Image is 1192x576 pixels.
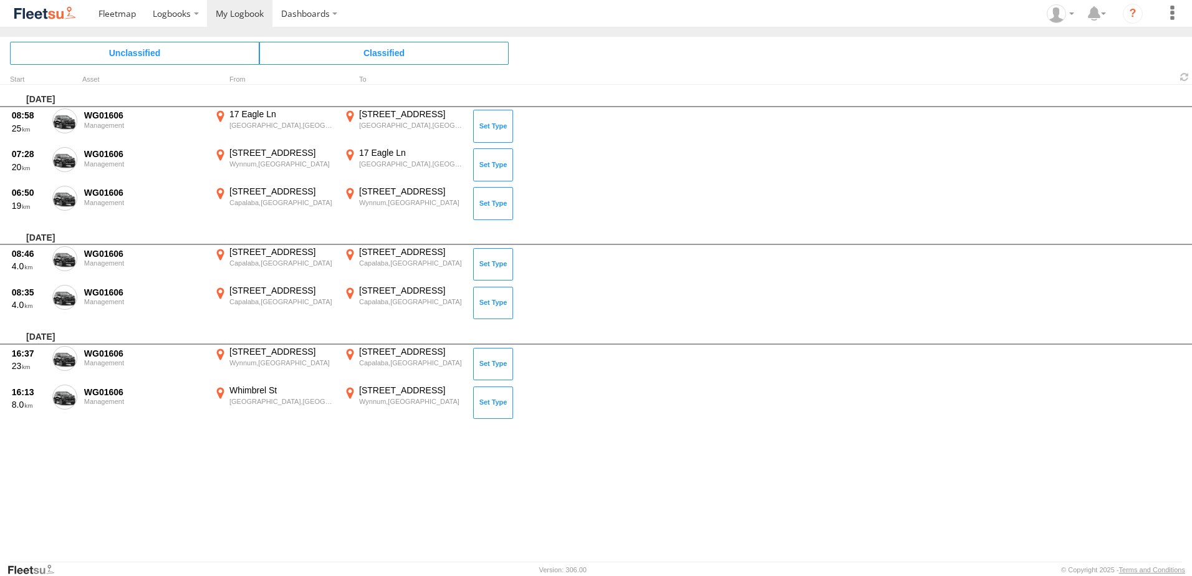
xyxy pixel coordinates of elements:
label: Click to View Event Location [342,285,466,321]
div: [GEOGRAPHIC_DATA],[GEOGRAPHIC_DATA] [229,121,335,130]
div: WG01606 [84,110,205,121]
div: 08:46 [12,248,46,259]
label: Click to View Event Location [212,246,337,282]
div: 08:35 [12,287,46,298]
div: 06:50 [12,187,46,198]
div: Capalaba,[GEOGRAPHIC_DATA] [229,259,335,267]
div: Management [84,259,205,267]
div: 23 [12,360,46,372]
div: WG01606 [84,287,205,298]
div: Management [84,160,205,168]
button: Click to Set [473,248,513,281]
div: [STREET_ADDRESS] [359,385,464,396]
span: Click to view Unclassified Trips [10,42,259,64]
label: Click to View Event Location [342,385,466,421]
div: 4.0 [12,299,46,310]
div: Capalaba,[GEOGRAPHIC_DATA] [229,297,335,306]
label: Click to View Event Location [212,186,337,222]
a: Terms and Conditions [1119,566,1185,574]
div: WG01606 [84,148,205,160]
button: Click to Set [473,386,513,419]
div: Capalaba,[GEOGRAPHIC_DATA] [229,198,335,207]
div: Capalaba,[GEOGRAPHIC_DATA] [359,358,464,367]
div: [STREET_ADDRESS] [359,246,464,257]
span: Click to view Classified Trips [259,42,509,64]
button: Click to Set [473,187,513,219]
div: Management [84,298,205,305]
div: 17 Eagle Ln [359,147,464,158]
label: Click to View Event Location [212,346,337,382]
button: Click to Set [473,287,513,319]
div: [GEOGRAPHIC_DATA],[GEOGRAPHIC_DATA] [359,160,464,168]
div: [STREET_ADDRESS] [229,285,335,296]
label: Click to View Event Location [342,147,466,183]
label: Click to View Event Location [212,385,337,421]
label: Click to View Event Location [212,285,337,321]
div: Capalaba,[GEOGRAPHIC_DATA] [359,259,464,267]
a: Visit our Website [7,564,64,576]
div: 8.0 [12,399,46,410]
div: Management [84,398,205,405]
div: WG01606 [84,348,205,359]
label: Click to View Event Location [342,346,466,382]
button: Click to Set [473,148,513,181]
div: 20 [12,161,46,173]
label: Click to View Event Location [212,147,337,183]
div: [STREET_ADDRESS] [229,346,335,357]
div: Management [84,199,205,206]
div: WG01606 [84,386,205,398]
div: [STREET_ADDRESS] [359,108,464,120]
div: Management [84,359,205,367]
div: 25 [12,123,46,134]
div: [STREET_ADDRESS] [229,186,335,197]
div: [STREET_ADDRESS] [229,246,335,257]
div: 17 Eagle Ln [229,108,335,120]
div: © Copyright 2025 - [1061,566,1185,574]
label: Click to View Event Location [342,108,466,145]
div: 19 [12,200,46,211]
div: [STREET_ADDRESS] [359,346,464,357]
div: Whimbrel St [229,385,335,396]
img: fleetsu-logo-horizontal.svg [12,5,77,22]
div: [STREET_ADDRESS] [359,285,464,296]
label: Click to View Event Location [212,108,337,145]
div: [STREET_ADDRESS] [359,186,464,197]
div: To [342,77,466,83]
div: Management [84,122,205,129]
div: [GEOGRAPHIC_DATA],[GEOGRAPHIC_DATA] [229,397,335,406]
div: Asset [82,77,207,83]
div: 07:28 [12,148,46,160]
div: 4.0 [12,261,46,272]
div: 16:13 [12,386,46,398]
label: Click to View Event Location [342,186,466,222]
div: Wynnum,[GEOGRAPHIC_DATA] [359,397,464,406]
div: [GEOGRAPHIC_DATA],[GEOGRAPHIC_DATA] [359,121,464,130]
div: Version: 306.00 [539,566,587,574]
div: 08:58 [12,110,46,121]
div: 16:37 [12,348,46,359]
div: [STREET_ADDRESS] [229,147,335,158]
button: Click to Set [473,110,513,142]
div: Wynnum,[GEOGRAPHIC_DATA] [229,160,335,168]
div: Wynnum,[GEOGRAPHIC_DATA] [359,198,464,207]
div: Click to Sort [10,77,47,83]
span: Refresh [1177,71,1192,83]
div: WG01606 [84,248,205,259]
div: Dannii Lawrence [1042,4,1079,23]
div: Wynnum,[GEOGRAPHIC_DATA] [229,358,335,367]
button: Click to Set [473,348,513,380]
label: Click to View Event Location [342,246,466,282]
div: WG01606 [84,187,205,198]
div: Capalaba,[GEOGRAPHIC_DATA] [359,297,464,306]
div: From [212,77,337,83]
i: ? [1123,4,1143,24]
